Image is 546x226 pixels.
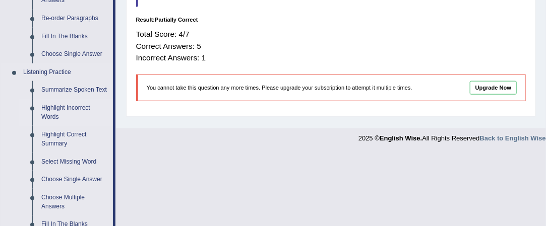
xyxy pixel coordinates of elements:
[37,171,113,189] a: Choose Single Answer
[136,16,526,24] div: Result:
[37,189,113,215] a: Choose Multiple Answers
[470,81,517,95] a: Upgrade Now
[37,153,113,171] a: Select Missing Word
[37,10,113,28] a: Re-order Paragraphs
[147,84,424,92] p: You cannot take this question any more times. Please upgrade your subscription to attempt it mult...
[480,134,546,142] a: Back to English Wise
[136,24,526,68] div: Total Score: 4/7 Correct Answers: 5 Incorrect Answers: 1
[37,126,113,153] a: Highlight Correct Summary
[37,28,113,46] a: Fill In The Blanks
[380,134,422,142] strong: English Wise.
[358,128,546,143] div: 2025 © All Rights Reserved
[37,45,113,63] a: Choose Single Answer
[19,63,113,82] a: Listening Practice
[37,81,113,99] a: Summarize Spoken Text
[37,99,113,126] a: Highlight Incorrect Words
